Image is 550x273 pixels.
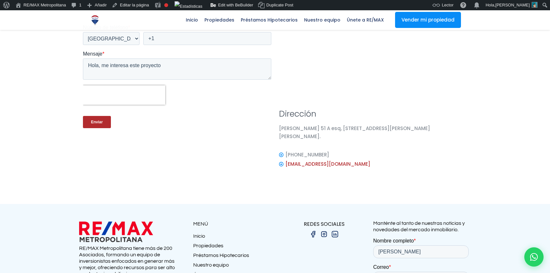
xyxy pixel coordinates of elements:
[193,252,275,262] a: Préstamos Hipotecarios
[275,220,373,228] p: REDES SOCIALES
[301,15,344,25] span: Nuestro equipo
[495,3,530,7] span: [PERSON_NAME]
[183,10,201,30] a: Inicio
[201,10,238,30] a: Propiedades
[285,161,370,167] a: [EMAIL_ADDRESS][DOMAIN_NAME]
[395,12,461,28] a: Vender mi propiedad
[285,151,329,159] span: [PHONE_NUMBER]
[344,15,387,25] span: Únete a RE/MAX
[164,3,168,7] div: Frase clave objetivo no establecida
[373,220,471,233] p: Manténte al tanto de nuestras noticias y novedades del mercado inmobiliario.
[89,10,101,30] a: RE/MAX Metropolitana
[89,14,101,26] img: Logo de REMAX
[309,230,317,238] img: facebook.png
[238,10,301,30] a: Préstamos Hipotecarios
[193,233,275,242] a: Inicio
[193,262,275,271] a: Nuestro equipo
[79,220,153,243] img: remax metropolitana logo
[344,10,387,30] a: Únete a RE/MAX
[279,124,467,140] p: [PERSON_NAME] 51 A esq, [STREET_ADDRESS][PERSON_NAME][PERSON_NAME].
[175,1,202,12] img: Visitas de 48 horas. Haz clic para ver más estadísticas del sitio.
[201,15,238,25] span: Propiedades
[183,15,201,25] span: Inicio
[320,230,328,238] img: instagram.png
[301,10,344,30] a: Nuestro equipo
[193,220,275,228] p: MENÚ
[238,15,301,25] span: Préstamos Hipotecarios
[279,108,467,119] h3: Dirección
[331,230,339,238] img: linkedin.png
[193,242,275,252] a: Propiedades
